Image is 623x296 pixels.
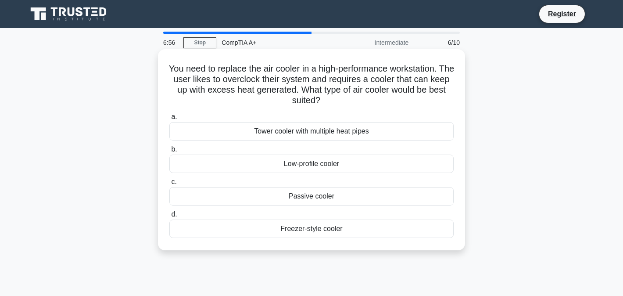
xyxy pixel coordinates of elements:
span: b. [171,145,177,153]
div: 6:56 [158,34,183,51]
span: a. [171,113,177,120]
a: Register [543,8,581,19]
span: c. [171,178,176,185]
div: CompTIA A+ [216,34,337,51]
span: d. [171,210,177,218]
a: Stop [183,37,216,48]
div: Passive cooler [169,187,454,206]
div: Intermediate [337,34,414,51]
div: Freezer-style cooler [169,220,454,238]
h5: You need to replace the air cooler in a high-performance workstation. The user likes to overclock... [168,63,455,106]
div: 6/10 [414,34,465,51]
div: Low-profile cooler [169,155,454,173]
div: Tower cooler with multiple heat pipes [169,122,454,141]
